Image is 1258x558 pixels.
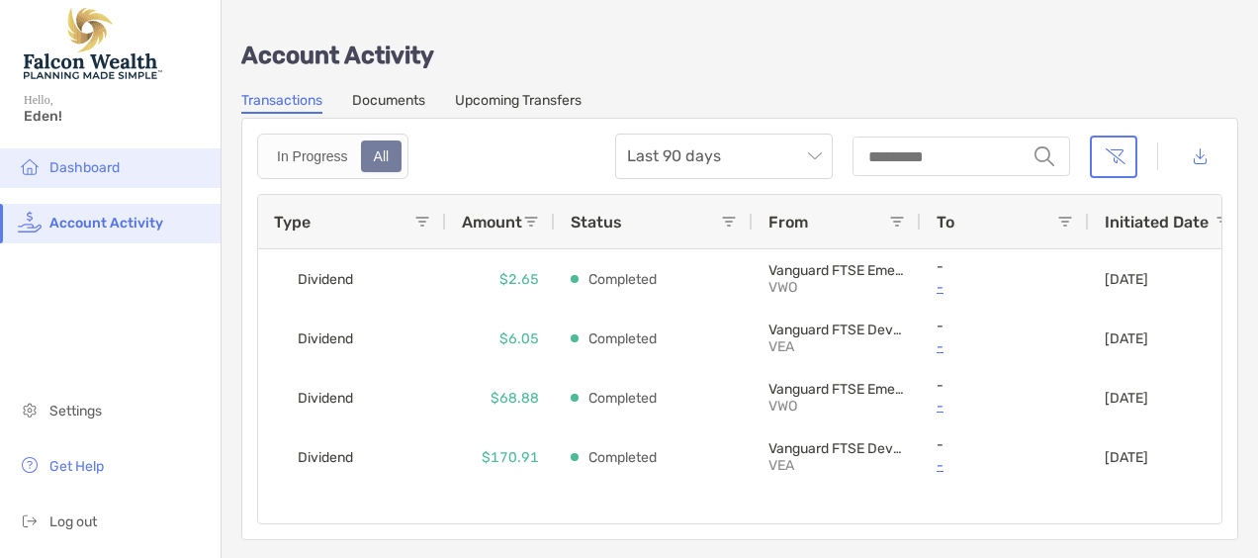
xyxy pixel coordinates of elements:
p: $6.05 [499,326,539,351]
img: logout icon [18,509,42,532]
p: VWO [768,398,905,415]
p: [DATE] [1105,390,1148,407]
a: - [937,394,1073,418]
p: Account Activity [241,44,1238,68]
p: $68.88 [491,386,539,411]
span: Type [274,213,311,232]
a: Transactions [241,92,322,114]
img: settings icon [18,398,42,421]
p: - [937,436,1073,453]
p: VEA [768,338,905,355]
button: Clear filters [1090,136,1137,178]
a: - [937,453,1073,478]
span: Dividend [298,323,353,355]
p: Completed [588,267,657,292]
img: input icon [1034,146,1054,166]
span: Eden! [24,108,209,125]
p: Completed [588,505,657,529]
span: Log out [49,513,97,530]
p: VEA [768,457,905,474]
div: segmented control [257,134,408,179]
span: Dividend [298,382,353,415]
p: Completed [588,326,657,351]
span: Trades [298,501,340,533]
div: In Progress [266,142,359,170]
img: household icon [18,154,42,178]
span: Initiated Date [1105,213,1209,232]
p: VWO [768,279,905,296]
p: $170.91 [482,445,539,470]
a: Upcoming Transfers [455,92,582,114]
p: [DATE] [1105,330,1148,347]
p: [DATE] [1105,271,1148,288]
p: Completed [588,445,657,470]
a: - [937,334,1073,359]
img: Falcon Wealth Planning Logo [24,8,162,79]
p: Vanguard FTSE Developed Markets ETF [768,440,905,457]
p: - [937,258,1073,275]
span: From [768,213,808,232]
a: - [937,275,1073,300]
span: Status [571,213,622,232]
p: Vanguard FTSE Emerging Markets ETF [768,381,905,398]
div: - [446,487,555,546]
span: Account Activity [49,215,163,232]
span: Amount [462,213,522,232]
img: get-help icon [18,453,42,477]
div: All [363,142,401,170]
img: activity icon [18,210,42,233]
span: Dashboard [49,159,120,176]
span: Settings [49,403,102,419]
p: $2.65 [499,267,539,292]
span: Last 90 days [627,135,821,178]
p: Vanguard FTSE Emerging Markets ETF [768,262,905,279]
span: To [937,213,954,232]
span: Get Help [49,458,104,475]
p: [DATE] [1105,449,1148,466]
span: Dividend [298,441,353,474]
p: - [937,377,1073,394]
p: Vanguard FTSE Developed Markets ETF [768,322,905,338]
p: Completed [588,386,657,411]
span: Dividend [298,263,353,296]
p: - [937,318,1073,334]
a: Documents [352,92,425,114]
